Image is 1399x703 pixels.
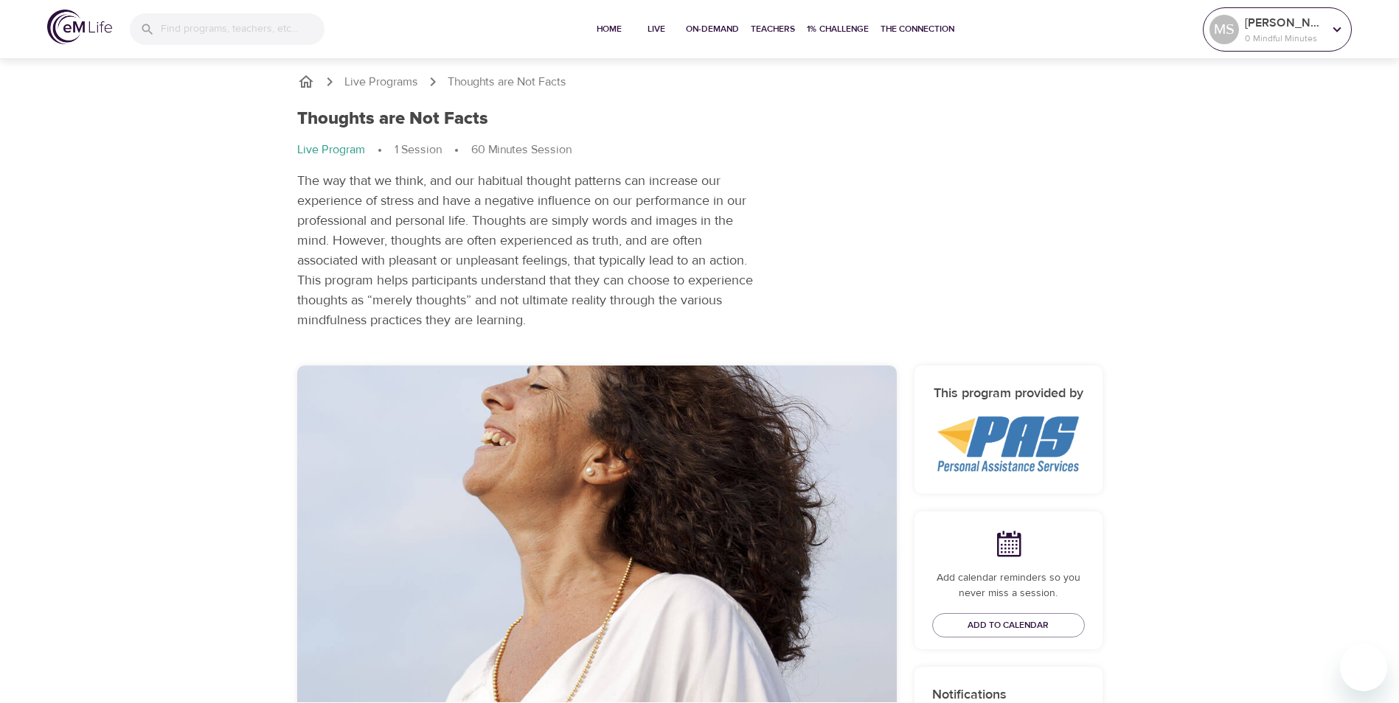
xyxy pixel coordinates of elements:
p: [PERSON_NAME] [1245,14,1323,32]
button: Add to Calendar [932,613,1085,637]
p: Live Program [297,141,365,158]
span: Home [591,21,627,37]
p: 0 Mindful Minutes [1245,32,1323,45]
iframe: Button to launch messaging window [1340,644,1387,691]
p: Thoughts are Not Facts [448,74,566,91]
h1: Thoughts are Not Facts [297,108,488,130]
img: PAS%20logo.png [937,416,1079,472]
span: On-Demand [686,21,739,37]
p: Add calendar reminders so you never miss a session. [932,570,1085,601]
p: 60 Minutes Session [471,141,572,158]
span: 1% Challenge [807,21,869,37]
p: The way that we think, and our habitual thought patterns can increase our experience of stress an... [297,171,760,330]
a: Live Programs [344,74,418,91]
nav: breadcrumb [297,141,760,159]
span: The Connection [881,21,954,37]
img: logo [47,10,112,44]
div: MS [1209,15,1239,44]
span: Teachers [751,21,795,37]
nav: breadcrumb [297,73,1103,91]
h6: This program provided by [932,383,1085,405]
p: 1 Session [395,141,442,158]
span: Add to Calendar [968,618,1049,633]
span: Live [639,21,674,37]
input: Find programs, teachers, etc... [161,13,324,45]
